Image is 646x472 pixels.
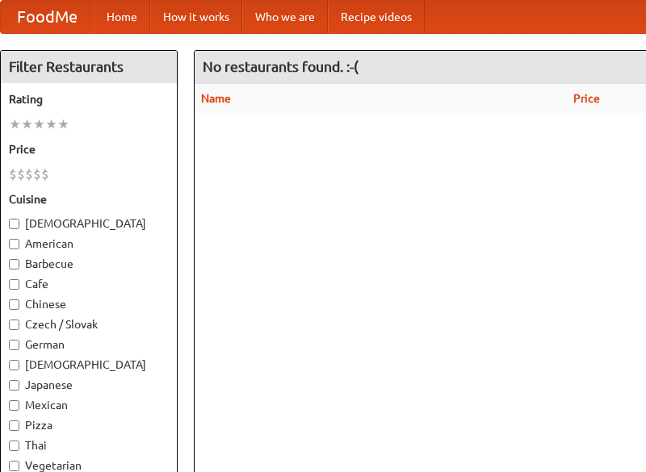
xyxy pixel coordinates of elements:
input: Barbecue [9,259,19,269]
input: Mexican [9,400,19,411]
a: FoodMe [1,1,94,33]
input: Japanese [9,380,19,391]
a: Name [201,92,231,105]
li: ★ [9,115,21,133]
label: Chinese [9,296,169,312]
label: German [9,336,169,353]
h4: Filter Restaurants [1,51,177,83]
input: Pizza [9,420,19,431]
li: $ [9,165,17,183]
label: Mexican [9,397,169,413]
label: Thai [9,437,169,453]
label: Czech / Slovak [9,316,169,332]
label: Japanese [9,377,169,393]
li: $ [41,165,49,183]
a: Recipe videos [328,1,425,33]
a: How it works [150,1,242,33]
a: Price [573,92,600,105]
label: [DEMOGRAPHIC_DATA] [9,357,169,373]
h5: Rating [9,91,169,107]
label: Cafe [9,276,169,292]
ng-pluralize: No restaurants found. :-( [203,59,359,74]
h5: Price [9,141,169,157]
input: [DEMOGRAPHIC_DATA] [9,360,19,370]
li: $ [17,165,25,183]
a: Home [94,1,150,33]
li: $ [33,165,41,183]
input: German [9,340,19,350]
input: Cafe [9,279,19,290]
input: [DEMOGRAPHIC_DATA] [9,219,19,229]
label: Pizza [9,417,169,433]
label: Barbecue [9,256,169,272]
li: ★ [45,115,57,133]
label: [DEMOGRAPHIC_DATA] [9,215,169,232]
label: American [9,236,169,252]
li: ★ [21,115,33,133]
li: $ [25,165,33,183]
h5: Cuisine [9,191,169,207]
input: Chinese [9,299,19,310]
input: Vegetarian [9,461,19,471]
input: American [9,239,19,249]
li: ★ [33,115,45,133]
input: Thai [9,441,19,451]
input: Czech / Slovak [9,320,19,330]
a: Who we are [242,1,328,33]
li: ★ [57,115,69,133]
